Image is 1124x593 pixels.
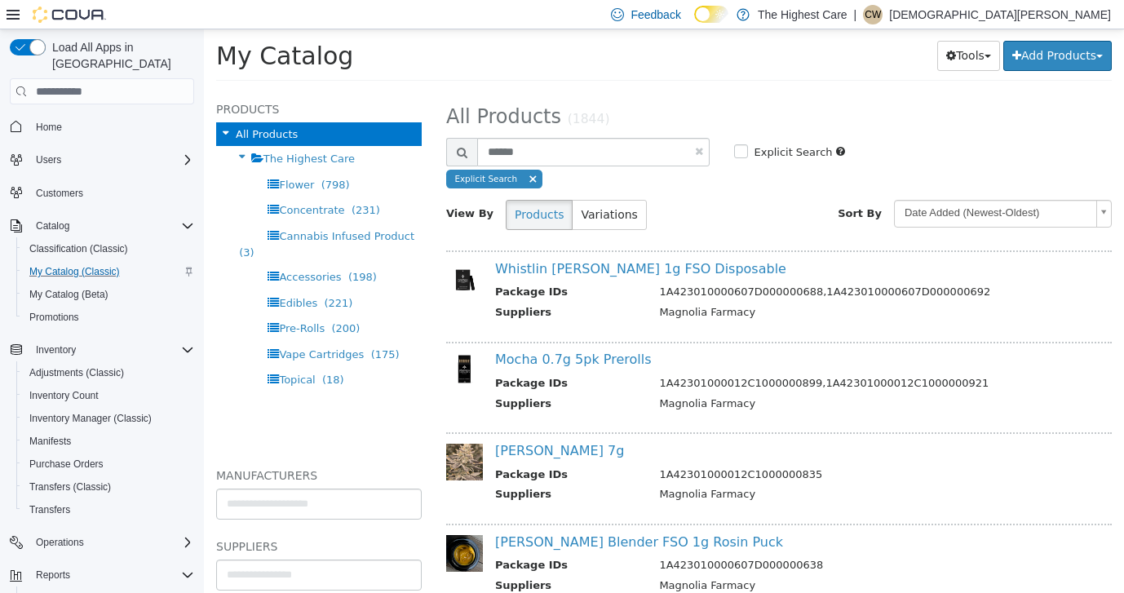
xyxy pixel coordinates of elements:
span: (175) [167,319,196,331]
button: Manifests [16,430,201,453]
img: 150 [242,232,279,263]
button: Classification (Classic) [16,237,201,260]
span: (221) [120,268,148,280]
a: Inventory Count [23,386,105,405]
span: Operations [36,536,84,549]
button: Adjustments (Classic) [16,361,201,384]
span: Adjustments (Classic) [23,363,194,383]
span: Operations [29,533,194,552]
button: Operations [3,531,201,554]
p: The Highest Care [758,5,847,24]
button: My Catalog (Beta) [16,283,201,306]
span: Topical [75,344,111,356]
a: Promotions [23,308,86,327]
span: Cannabis Infused Product [75,201,210,213]
p: | [854,5,857,24]
a: Mocha 0.7g 5pk Prerolls [291,322,447,338]
a: My Catalog (Classic) [23,262,126,281]
a: [PERSON_NAME] Blender FSO 1g Rosin Puck [291,505,579,520]
button: Inventory [29,340,82,360]
td: 1A42301000012C1000000899,1A42301000012C1000000921 [443,346,899,366]
span: My Catalog (Beta) [29,288,108,301]
span: (198) [144,241,173,254]
a: Purchase Orders [23,454,110,474]
span: Inventory Manager (Classic) [29,412,152,425]
img: Cova [33,7,106,23]
th: Suppliers [291,366,443,387]
button: Users [29,150,68,170]
a: Date Added (Newest-Oldest) [690,170,908,198]
span: My Catalog (Classic) [23,262,194,281]
td: Magnolia Farmacy [443,366,899,387]
th: Suppliers [291,457,443,477]
span: Transfers [29,503,70,516]
button: Customers [3,181,201,205]
th: Package IDs [291,254,443,275]
span: Users [36,153,61,166]
span: (18) [118,344,140,356]
a: [PERSON_NAME] 7g [291,414,420,429]
h5: Products [12,70,218,90]
a: Inventory Manager (Classic) [23,409,158,428]
span: Concentrate [75,175,140,187]
button: Inventory Count [16,384,201,407]
span: Manifests [23,431,194,451]
span: The Highest Care [60,123,151,135]
span: Accessories [75,241,137,254]
span: Purchase Orders [29,458,104,471]
td: Magnolia Farmacy [443,548,899,569]
span: My Catalog (Beta) [23,285,194,304]
button: Operations [29,533,91,552]
span: (798) [117,149,146,162]
button: My Catalog (Classic) [16,260,201,283]
label: Explicit Search [547,115,629,131]
button: Catalog [29,216,76,236]
th: Package IDs [291,528,443,548]
th: Suppliers [291,548,443,569]
span: Edibles [75,268,113,280]
a: Whistlin [PERSON_NAME] 1g FSO Disposable [291,232,582,247]
button: Add Products [799,11,908,42]
span: Transfers (Classic) [29,480,111,493]
span: Inventory Count [23,386,194,405]
span: All Products [242,76,357,99]
td: Magnolia Farmacy [443,457,899,477]
h5: Suppliers [12,507,218,527]
td: Magnolia Farmacy [443,275,899,295]
button: Transfers [16,498,201,521]
a: Classification (Classic) [23,239,135,259]
button: Tools [733,11,796,42]
span: Date Added (Newest-Oldest) [691,171,886,197]
span: CW [865,5,881,24]
span: (231) [148,175,176,187]
span: All Products [32,99,94,111]
button: Users [3,148,201,171]
span: Reports [29,565,194,585]
span: Purchase Orders [23,454,194,474]
span: Inventory [29,340,194,360]
span: My Catalog (Classic) [29,265,120,278]
button: Reports [3,564,201,586]
span: My Catalog [12,12,149,41]
a: Adjustments (Classic) [23,363,131,383]
h5: Manufacturers [12,436,218,456]
td: 1A42301000012C1000000835 [443,437,899,458]
span: Dark Mode [694,23,695,24]
span: Transfers (Classic) [23,477,194,497]
span: Promotions [23,308,194,327]
button: Variations [368,170,442,201]
button: Promotions [16,306,201,329]
span: Pre-Rolls [75,293,121,305]
th: Package IDs [291,437,443,458]
span: Users [29,150,194,170]
span: Vape Cartridges [75,319,160,331]
a: Transfers [23,500,77,520]
button: Reports [29,565,77,585]
span: Home [36,121,62,134]
span: Customers [29,183,194,203]
span: Classification (Classic) [29,242,128,255]
div: Christian Wroten [863,5,883,24]
span: Explicit Search [250,144,313,154]
td: 1A423010000607D000000638 [443,528,899,548]
th: Package IDs [291,346,443,366]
